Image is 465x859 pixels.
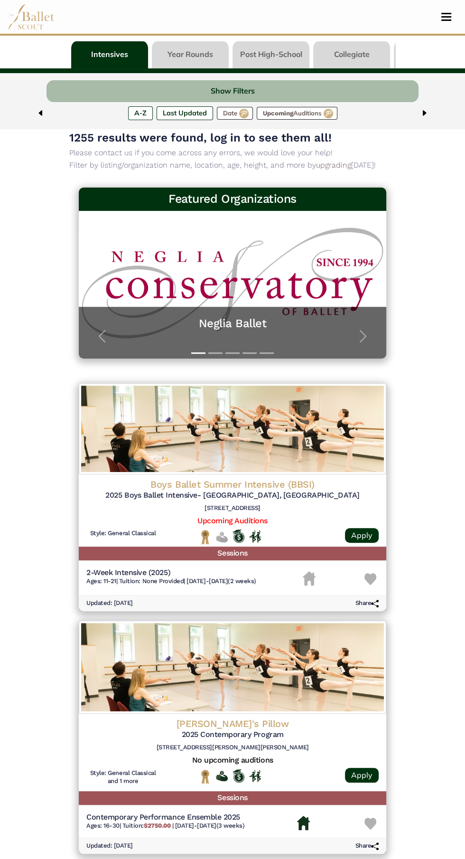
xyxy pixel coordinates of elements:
span: Ages: 11-21 [86,577,116,585]
h5: No upcoming auditions [86,755,379,765]
label: Auditions [257,107,337,120]
h6: Share [355,599,379,607]
img: Housing Available [297,816,310,830]
img: Logo [79,383,386,474]
img: National [199,769,211,784]
li: Intensives [69,41,150,68]
span: Upcoming [263,110,293,116]
h3: Featured Organizations [86,191,379,207]
a: Upcoming Auditions [197,516,267,525]
p: Filter by listing/organization name, location, age, height, and more by [DATE]! [69,159,396,171]
img: Offers Scholarship [232,769,244,783]
li: Post High-School [231,41,311,68]
h5: Sessions [79,791,386,805]
h5: Contemporary Performance Ensemble 2025 [86,812,244,822]
h6: | | [86,577,256,585]
span: Tuition: None Provided [119,577,184,585]
span: [DATE]-[DATE] (3 weeks) [175,822,244,829]
h5: 2025 Contemporary Program [86,730,379,740]
img: In Person [249,770,261,782]
h6: Style: General Classical [86,529,159,538]
img: Heart [364,818,376,830]
img: National [199,529,211,544]
a: upgrading [316,160,351,170]
img: No Financial Aid [216,529,228,544]
button: Slide 3 [225,348,240,359]
img: Housing Unavailable [303,571,316,585]
img: Logo [79,621,386,714]
label: Last Updated [157,106,213,120]
h5: 2025 Boys Ballet Intensive- [GEOGRAPHIC_DATA], [GEOGRAPHIC_DATA] [86,491,379,500]
h6: Style: General Classical and 1 more [86,769,159,785]
span: Ages: 16-30 [86,822,120,829]
a: Apply [345,768,379,783]
h6: Updated: [DATE] [86,599,133,607]
img: In Person [249,530,261,542]
button: Show Filters [46,80,418,103]
h4: Boys Ballet Summer Intensive (BBSI) [86,478,379,491]
li: Year Rounds [150,41,231,68]
button: Slide 2 [208,348,223,359]
a: Apply [345,528,379,543]
h6: | | [86,822,244,830]
button: Slide 4 [242,348,257,359]
a: Neglia Ballet [88,316,377,331]
button: Slide 1 [191,348,205,359]
button: Slide 5 [260,348,274,359]
img: Heart [364,573,376,585]
span: 1255 results were found, log in to see them all! [69,131,332,144]
img: Offers Financial Aid [216,771,228,781]
h6: [STREET_ADDRESS][PERSON_NAME][PERSON_NAME] [86,744,379,752]
h6: Share [355,842,379,850]
h5: 2-Week Intensive (2025) [86,568,256,578]
button: Toggle navigation [435,12,457,21]
h4: [PERSON_NAME]'s Pillow [86,717,379,730]
span: [DATE]-[DATE] (2 weeks) [186,577,256,585]
p: Please contact us if you come across any errors, we would love your help! [69,147,396,159]
h6: Updated: [DATE] [86,842,133,850]
b: $2750.00 [144,822,170,829]
label: A-Z [128,106,153,120]
span: Tuition: [122,822,172,829]
h6: [STREET_ADDRESS] [86,504,379,512]
h5: Sessions [79,547,386,560]
img: Offers Scholarship [232,529,244,543]
label: Date [217,107,253,120]
li: Collegiate [311,41,392,68]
